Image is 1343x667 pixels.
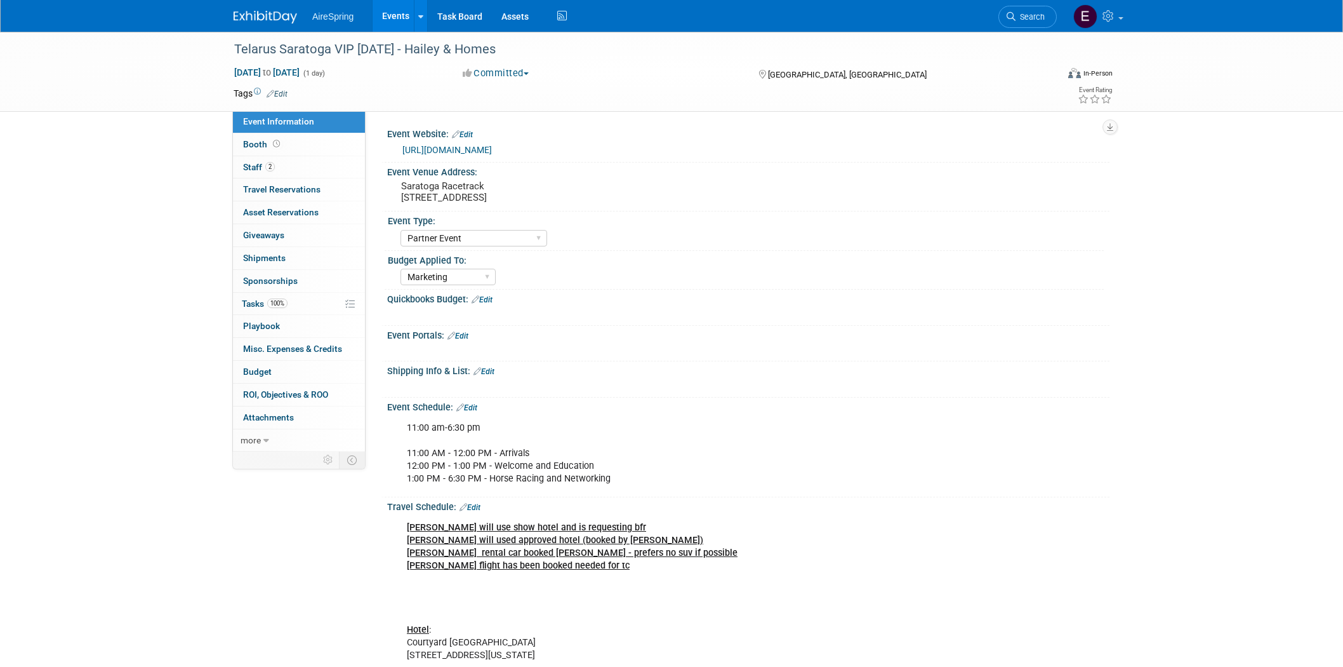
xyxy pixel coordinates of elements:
[1083,69,1113,78] div: In-Person
[243,207,319,217] span: Asset Reservations
[401,180,674,203] pre: Saratoga Racetrack [STREET_ADDRESS]
[233,270,365,292] a: Sponsorships
[233,384,365,406] a: ROI, Objectives & ROO
[243,412,294,422] span: Attachments
[242,299,288,309] span: Tasks
[452,130,473,139] a: Edit
[317,452,340,468] td: Personalize Event Tab Strip
[402,145,492,155] a: [URL][DOMAIN_NAME]
[398,415,970,492] div: 11:00 am-6:30 pm 11:00 AM - 12:00 PM - Arrivals 12:00 PM - 1:00 PM - Welcome and Education 1:00 P...
[265,162,275,172] span: 2
[243,344,342,354] span: Misc. Expenses & Credits
[982,66,1113,85] div: Event Format
[1068,68,1081,78] img: Format-Inperson.png
[302,69,325,77] span: (1 day)
[267,90,288,98] a: Edit
[1016,12,1045,22] span: Search
[243,230,284,240] span: Giveaways
[407,560,630,571] u: [PERSON_NAME] flight has been booked needed for tc
[233,338,365,360] a: Misc. Expenses & Credits
[233,111,365,133] a: Event Information
[340,452,366,468] td: Toggle Event Tabs
[998,6,1057,28] a: Search
[261,67,273,77] span: to
[233,293,365,315] a: Tasks100%
[243,389,328,400] span: ROI, Objectives & ROO
[233,156,365,179] a: Staff2
[233,247,365,269] a: Shipments
[1073,4,1097,29] img: erica arjona
[387,163,1109,179] div: Event Venue Address:
[388,251,1104,267] div: Budget Applied To:
[243,276,298,286] span: Sponsorships
[473,367,494,376] a: Edit
[234,87,288,100] td: Tags
[233,179,365,201] a: Travel Reservations
[233,201,365,224] a: Asset Reservations
[243,321,280,331] span: Playbook
[458,67,534,80] button: Committed
[233,429,365,452] a: more
[267,299,288,308] span: 100%
[233,224,365,246] a: Giveaways
[234,11,297,24] img: ExhibitDay
[243,162,275,172] span: Staff
[387,326,1109,342] div: Event Portals:
[312,11,354,22] span: AireSpring
[230,38,1038,61] div: Telarus Saratoga VIP [DATE] - Hailey & Homes
[234,67,300,78] span: [DATE] [DATE]
[270,139,282,149] span: Booth not reserved yet
[456,403,477,412] a: Edit
[1078,87,1112,93] div: Event Rating
[447,332,468,340] a: Edit
[243,184,321,194] span: Travel Reservations
[387,398,1109,414] div: Event Schedule:
[241,435,261,445] span: more
[407,522,646,533] u: [PERSON_NAME] will use show hotel and is requesting bfr
[472,295,493,304] a: Edit
[407,624,429,635] u: Hotel
[387,125,1109,141] div: Event Website:
[407,548,738,558] u: [PERSON_NAME] rental car booked [PERSON_NAME] - prefers no suv if possible
[460,503,480,512] a: Edit
[233,133,365,156] a: Booth
[233,315,365,337] a: Playbook
[233,361,365,383] a: Budget
[243,139,282,149] span: Booth
[387,361,1109,378] div: Shipping Info & List:
[243,116,314,126] span: Event Information
[243,253,286,263] span: Shipments
[233,407,365,429] a: Attachments
[387,497,1109,514] div: Travel Schedule:
[387,290,1109,306] div: Quickbooks Budget:
[388,212,1104,227] div: Event Type:
[243,367,272,377] span: Budget
[768,70,927,79] span: [GEOGRAPHIC_DATA], [GEOGRAPHIC_DATA]
[407,535,703,546] u: [PERSON_NAME] will used approved hotel (booked by [PERSON_NAME])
